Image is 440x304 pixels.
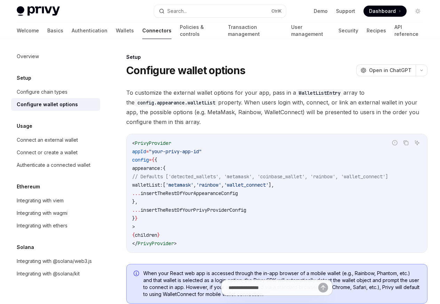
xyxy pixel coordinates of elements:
[149,157,152,163] span: =
[163,165,166,171] span: {
[11,255,100,267] a: Integrating with @solana/web3.js
[47,22,63,39] a: Basics
[17,148,78,157] div: Connect or create a wallet
[132,148,146,155] span: appId
[11,50,100,63] a: Overview
[17,136,78,144] div: Connect an external wallet
[271,8,282,14] span: Ctrl K
[132,198,138,205] span: },
[318,283,328,293] button: Send message
[138,240,174,247] span: PrivyProvider
[163,182,166,188] span: [
[132,140,135,146] span: <
[126,64,245,77] h1: Configure wallet options
[11,146,100,159] a: Connect or create a wallet
[132,165,163,171] span: appearance:
[17,221,67,230] div: Integrating with ethers
[141,190,238,196] span: insertTheRestOfYourAppearanceConfig
[180,22,219,39] a: Policies & controls
[390,138,399,147] button: Report incorrect code
[196,182,221,188] span: 'rainbow'
[132,182,163,188] span: walletList:
[154,5,286,17] button: Search...CtrlK
[17,243,34,251] h5: Solana
[229,280,318,295] input: Ask a question...
[174,240,177,247] span: >
[154,157,157,163] span: {
[132,224,135,230] span: >
[17,122,32,130] h5: Usage
[228,22,283,39] a: Transaction management
[72,22,107,39] a: Authentication
[116,22,134,39] a: Wallets
[17,74,31,82] h5: Setup
[17,209,67,217] div: Integrating with wagmi
[132,232,135,238] span: {
[11,98,100,111] a: Configure wallet options
[363,6,407,17] a: Dashboard
[135,140,171,146] span: PrivyProvider
[369,8,396,15] span: Dashboard
[11,207,100,219] a: Integrating with wagmi
[17,22,39,39] a: Welcome
[11,134,100,146] a: Connect an external wallet
[367,22,386,39] a: Recipes
[132,215,135,221] span: }
[132,240,138,247] span: </
[132,157,149,163] span: config
[135,232,157,238] span: children
[17,100,78,109] div: Configure wallet options
[135,215,138,221] span: }
[141,207,246,213] span: insertTheRestOfYourPrivyProviderConfig
[296,89,343,97] code: WalletListEntry
[134,271,141,278] svg: Info
[369,67,411,74] span: Open in ChatGPT
[146,148,149,155] span: =
[17,52,39,61] div: Overview
[412,6,423,17] button: Toggle dark mode
[413,138,422,147] button: Ask AI
[132,190,141,196] span: ...
[17,182,40,191] h5: Ethereum
[143,270,420,298] span: When your React web app is accessed through the in-app browser of a mobile wallet (e.g., Rainbow,...
[221,182,224,188] span: ,
[11,86,100,98] a: Configure chain types
[126,88,427,127] span: To customize the external wallet options for your app, pass in a array to the property. When user...
[291,22,330,39] a: User management
[224,182,269,188] span: 'wallet_connect'
[152,157,154,163] span: {
[149,148,202,155] span: "your-privy-app-id"
[157,232,160,238] span: }
[356,64,416,76] button: Open in ChatGPT
[135,99,218,107] code: config.appearance.walletList
[11,267,100,280] a: Integrating with @solana/kit
[17,88,67,96] div: Configure chain types
[166,182,193,188] span: 'metamask'
[17,270,80,278] div: Integrating with @solana/kit
[338,22,358,39] a: Security
[167,7,187,15] div: Search...
[11,159,100,171] a: Authenticate a connected wallet
[394,22,423,39] a: API reference
[401,138,410,147] button: Copy the contents from the code block
[336,8,355,15] a: Support
[269,182,274,188] span: ],
[11,219,100,232] a: Integrating with ethers
[132,207,141,213] span: ...
[314,8,328,15] a: Demo
[132,173,388,180] span: // Defaults ['detected_wallets', 'metamask', 'coinbase_wallet', 'rainbow', 'wallet_connect']
[126,54,427,61] div: Setup
[17,161,90,169] div: Authenticate a connected wallet
[17,257,92,265] div: Integrating with @solana/web3.js
[17,6,60,16] img: light logo
[11,194,100,207] a: Integrating with viem
[17,196,64,205] div: Integrating with viem
[193,182,196,188] span: ,
[142,22,171,39] a: Connectors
